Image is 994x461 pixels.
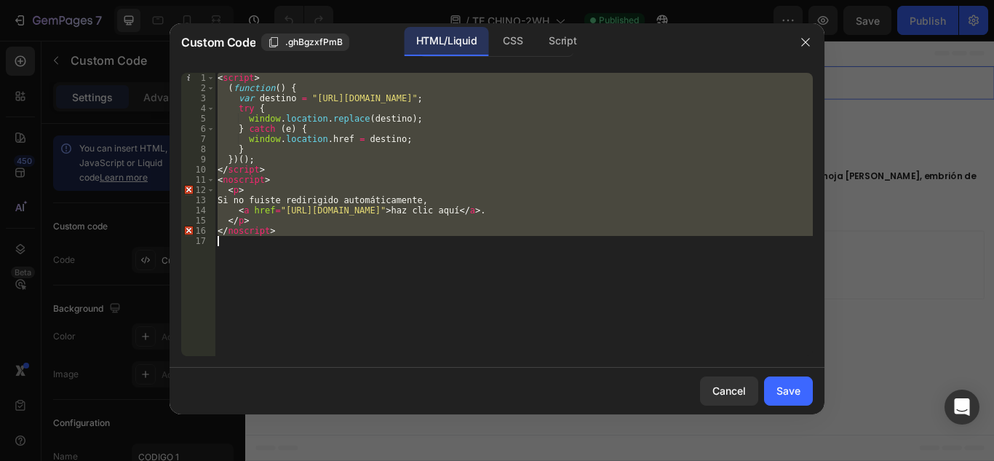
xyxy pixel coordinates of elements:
[181,154,215,165] div: 9
[181,73,215,83] div: 1
[394,246,471,261] div: Generate layout
[181,175,215,185] div: 11
[764,377,813,406] button: Save
[945,390,979,425] div: Open Intercom Messenger
[491,27,534,56] div: CSS
[181,34,255,51] span: Custom Code
[181,165,215,175] div: 10
[12,151,852,178] strong: Semilla de sen, espino, regaliz, cáscara de naranja, baya de goji, diente de [PERSON_NAME], azufa...
[405,27,488,56] div: HTML/Liquid
[285,36,343,49] span: .ghBgzxfPmB
[181,226,215,236] div: 16
[181,124,215,134] div: 6
[181,236,215,246] div: 17
[18,76,65,89] div: CODIGO 1
[12,138,861,192] p: El té contiene 18 hierbas funcionales como: Cada una cumple una función: desintoxicar, calmar, de...
[181,114,215,124] div: 5
[181,185,215,195] div: 12
[501,246,589,261] div: Add blank section
[712,383,746,398] div: Cancel
[181,103,215,114] div: 4
[490,264,598,277] span: then drag & drop elements
[280,246,368,261] div: Choose templates
[402,213,472,229] span: Add section
[700,377,758,406] button: Cancel
[776,383,800,398] div: Save
[537,27,588,56] div: Script
[261,34,349,51] button: .ghBgzxfPmB
[181,195,215,205] div: 13
[273,264,373,277] span: inspired by CRO experts
[181,134,215,144] div: 7
[181,205,215,216] div: 14
[181,93,215,103] div: 3
[181,216,215,226] div: 15
[392,264,470,277] span: from URL or image
[181,83,215,93] div: 2
[181,144,215,154] div: 8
